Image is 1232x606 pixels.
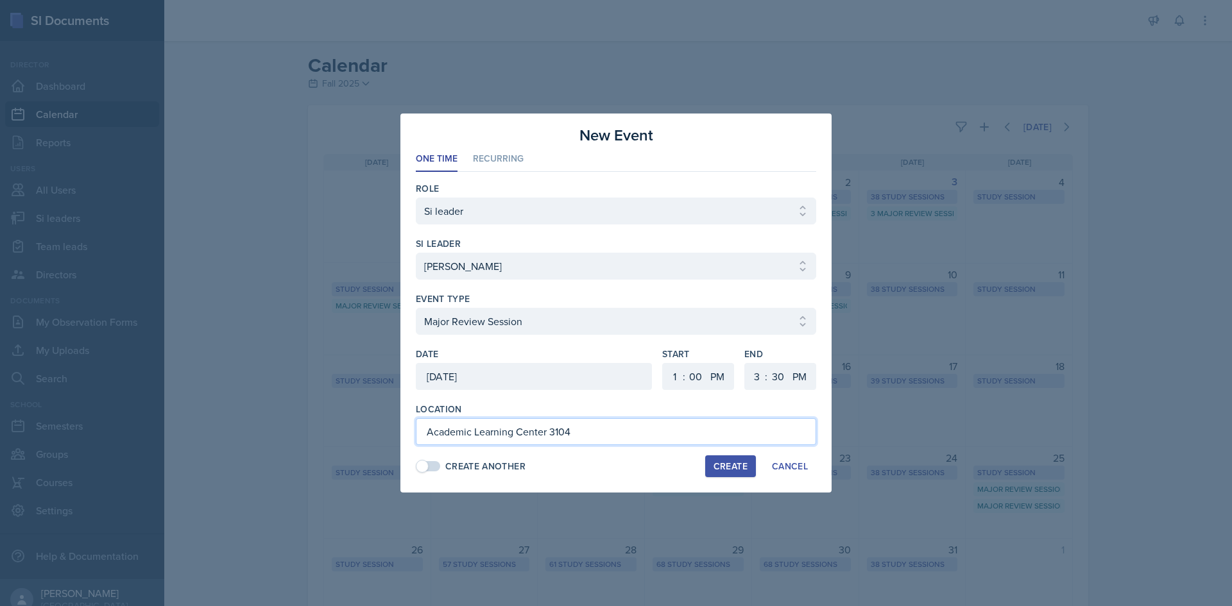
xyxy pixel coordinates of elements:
[416,418,816,445] input: Enter location
[765,369,767,384] div: :
[416,403,462,416] label: Location
[416,237,461,250] label: si leader
[744,348,816,360] label: End
[764,455,816,477] button: Cancel
[683,369,685,384] div: :
[705,455,756,477] button: Create
[416,147,458,172] li: One Time
[579,124,653,147] h3: New Event
[772,461,808,471] div: Cancel
[416,292,470,305] label: Event Type
[714,461,748,471] div: Create
[473,147,524,172] li: Recurring
[445,460,526,473] div: Create Another
[662,348,734,360] label: Start
[416,182,439,195] label: Role
[416,348,438,360] label: Date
